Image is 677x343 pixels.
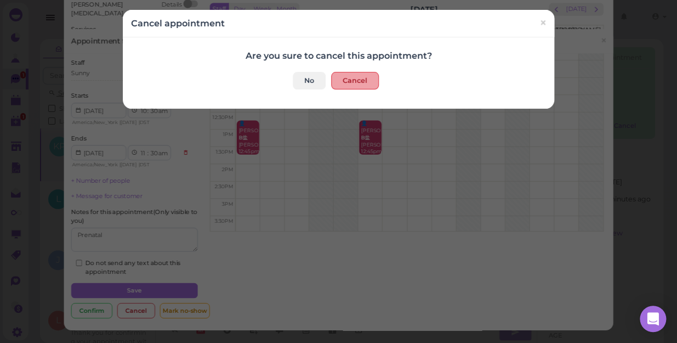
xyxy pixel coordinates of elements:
a: No [293,72,326,89]
h4: Cancel appointment [131,18,225,29]
h4: Are you sure to cancel this appointment? [131,50,546,61]
span: × [539,15,547,31]
button: Cancel [331,72,379,89]
div: Open Intercom Messenger [640,306,666,332]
